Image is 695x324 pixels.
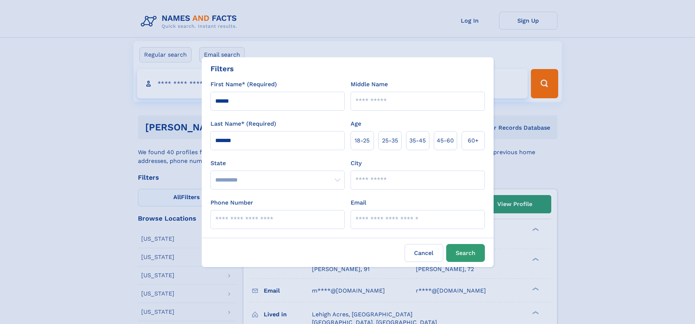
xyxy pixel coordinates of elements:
[351,159,362,168] label: City
[468,136,479,145] span: 60+
[351,80,388,89] label: Middle Name
[405,244,443,262] label: Cancel
[409,136,426,145] span: 35‑45
[351,119,361,128] label: Age
[355,136,370,145] span: 18‑25
[211,159,345,168] label: State
[351,198,366,207] label: Email
[211,198,253,207] label: Phone Number
[211,119,276,128] label: Last Name* (Required)
[211,63,234,74] div: Filters
[446,244,485,262] button: Search
[211,80,277,89] label: First Name* (Required)
[437,136,454,145] span: 45‑60
[382,136,398,145] span: 25‑35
